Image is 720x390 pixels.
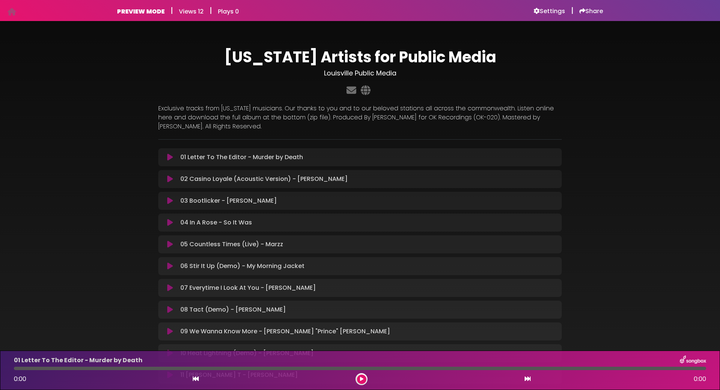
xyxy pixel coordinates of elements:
span: 0:00 [694,375,706,384]
span: 0:00 [14,375,26,383]
h5: | [171,6,173,15]
p: Exclusive tracks from [US_STATE] musicians. Our thanks to you and to our beloved stations all acr... [158,104,562,131]
p: 01 Letter To The Editor - Murder by Death [14,356,142,365]
p: 07 Everytime I Look At You - [PERSON_NAME] [180,283,316,292]
h3: Louisville Public Media [158,69,562,77]
h5: | [210,6,212,15]
p: 06 Stir It Up (Demo) - My Morning Jacket [180,262,304,271]
a: Share [579,8,603,15]
img: songbox-logo-white.png [680,355,706,365]
h1: [US_STATE] Artists for Public Media [158,48,562,66]
h5: | [571,6,573,15]
p: 04 In A Rose - So It Was [180,218,252,227]
a: Settings [534,8,565,15]
h6: Views 12 [179,8,204,15]
p: 03 Bootlicker - [PERSON_NAME] [180,196,277,205]
p: 05 Countless Times (Live) - Marzz [180,240,283,249]
h6: Plays 0 [218,8,239,15]
h6: PREVIEW MODE [117,8,165,15]
p: 08 Tact (Demo) - [PERSON_NAME] [180,305,286,314]
p: 09 We Wanna Know More - [PERSON_NAME] "Prince" [PERSON_NAME] [180,327,390,336]
p: 01 Letter To The Editor - Murder by Death [180,153,303,162]
p: 10 Heat Lightning (Demo) - [PERSON_NAME] [180,349,313,358]
p: 02 Casino Loyale (Acoustic Version) - [PERSON_NAME] [180,175,348,184]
